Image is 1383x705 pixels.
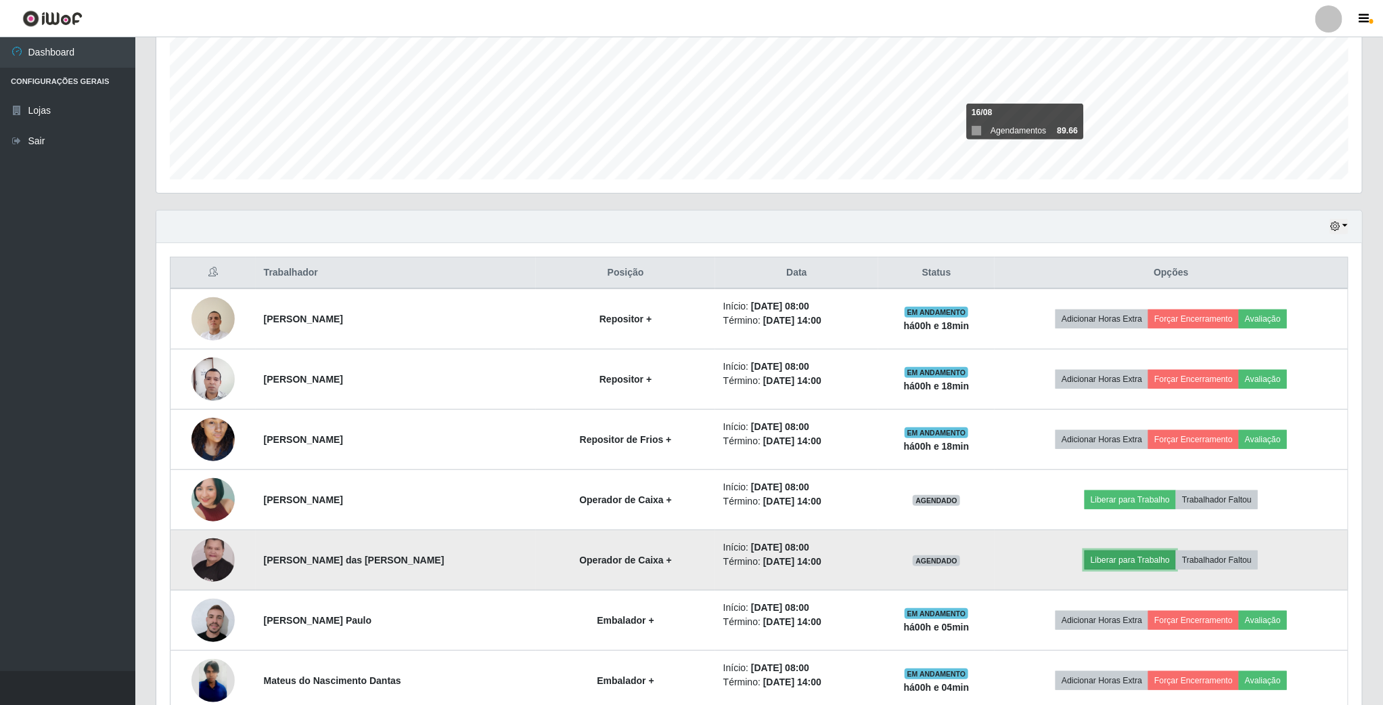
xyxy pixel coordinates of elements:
[905,668,969,679] span: EM ANDAMENTO
[763,556,821,567] time: [DATE] 14:00
[763,315,821,326] time: [DATE] 14:00
[191,454,235,545] img: 1752018104421.jpeg
[599,314,652,324] strong: Repositor +
[723,420,870,434] li: Início:
[995,257,1348,289] th: Opções
[751,662,809,673] time: [DATE] 08:00
[1085,551,1176,570] button: Liberar para Trabalho
[763,616,821,627] time: [DATE] 14:00
[1148,611,1239,630] button: Forçar Encerramento
[723,540,870,555] li: Início:
[878,257,995,289] th: Status
[723,374,870,388] li: Término:
[904,622,970,633] strong: há 00 h e 05 min
[264,434,343,445] strong: [PERSON_NAME]
[597,675,654,686] strong: Embalador +
[264,314,343,324] strong: [PERSON_NAME]
[751,421,809,432] time: [DATE] 08:00
[723,314,870,328] li: Término:
[723,299,870,314] li: Início:
[597,615,654,626] strong: Embalador +
[751,361,809,372] time: [DATE] 08:00
[904,441,970,452] strong: há 00 h e 18 min
[723,675,870,689] li: Término:
[264,494,343,505] strong: [PERSON_NAME]
[1056,370,1148,389] button: Adicionar Horas Extra
[723,494,870,509] li: Término:
[715,257,878,289] th: Data
[1056,671,1148,690] button: Adicionar Horas Extra
[751,301,809,312] time: [DATE] 08:00
[763,677,821,687] time: [DATE] 14:00
[1239,309,1287,328] button: Avaliação
[723,555,870,569] li: Término:
[264,615,371,626] strong: [PERSON_NAME] Paulo
[1239,370,1287,389] button: Avaliação
[723,480,870,494] li: Início:
[763,496,821,507] time: [DATE] 14:00
[904,682,970,693] strong: há 00 h e 04 min
[579,555,672,565] strong: Operador de Caixa +
[723,615,870,629] li: Término:
[723,661,870,675] li: Início:
[913,555,960,566] span: AGENDADO
[191,290,235,347] img: 1736442351391.jpeg
[1239,611,1287,630] button: Avaliação
[751,542,809,553] time: [DATE] 08:00
[264,675,401,686] strong: Mateus do Nascimento Dantas
[191,350,235,408] img: 1738081845733.jpeg
[723,360,870,374] li: Início:
[904,320,970,331] strong: há 00 h e 18 min
[599,374,652,385] strong: Repositor +
[723,434,870,448] li: Término:
[1148,309,1239,328] button: Forçar Encerramento
[1239,671,1287,690] button: Avaliação
[191,596,235,645] img: 1744226938039.jpeg
[751,602,809,613] time: [DATE] 08:00
[763,435,821,446] time: [DATE] 14:00
[905,608,969,619] span: EM ANDAMENTO
[1148,370,1239,389] button: Forçar Encerramento
[723,601,870,615] li: Início:
[1056,309,1148,328] button: Adicionar Horas Extra
[763,375,821,386] time: [DATE] 14:00
[1148,430,1239,449] button: Forçar Encerramento
[191,512,235,608] img: 1725629352832.jpeg
[1239,430,1287,449] button: Avaliação
[1056,611,1148,630] button: Adicionar Horas Extra
[256,257,537,289] th: Trabalhador
[905,427,969,438] span: EM ANDAMENTO
[1085,490,1176,509] button: Liberar para Trabalho
[1176,551,1258,570] button: Trabalhador Faltou
[22,10,83,27] img: CoreUI Logo
[905,307,969,318] span: EM ANDAMENTO
[904,381,970,391] strong: há 00 h e 18 min
[264,374,343,385] strong: [PERSON_NAME]
[579,494,672,505] strong: Operador de Caixa +
[580,434,672,445] strong: Repositor de Frios +
[191,401,235,478] img: 1732630854810.jpeg
[264,555,445,565] strong: [PERSON_NAME] das [PERSON_NAME]
[1056,430,1148,449] button: Adicionar Horas Extra
[191,659,235,702] img: 1738532895454.jpeg
[751,482,809,492] time: [DATE] 08:00
[536,257,715,289] th: Posição
[913,495,960,506] span: AGENDADO
[1148,671,1239,690] button: Forçar Encerramento
[1176,490,1258,509] button: Trabalhador Faltou
[905,367,969,378] span: EM ANDAMENTO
